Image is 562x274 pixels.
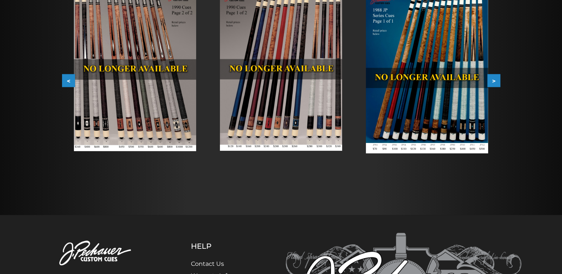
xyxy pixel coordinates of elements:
img: Pechauer Custom Cues [40,233,154,274]
button: < [62,74,75,87]
h5: Help [191,242,248,251]
button: > [487,74,500,87]
a: Contact Us [191,260,224,267]
div: Carousel Navigation [62,74,500,87]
